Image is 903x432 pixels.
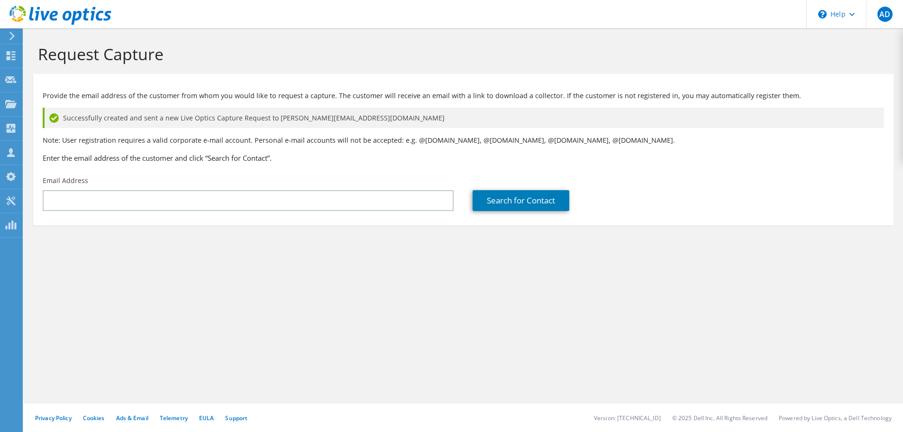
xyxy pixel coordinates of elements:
[116,414,148,422] a: Ads & Email
[199,414,214,422] a: EULA
[672,414,767,422] li: © 2025 Dell Inc. All Rights Reserved
[818,10,827,18] svg: \n
[43,135,884,146] p: Note: User registration requires a valid corporate e-mail account. Personal e-mail accounts will ...
[160,414,188,422] a: Telemetry
[877,7,893,22] span: AD
[35,414,72,422] a: Privacy Policy
[225,414,247,422] a: Support
[83,414,105,422] a: Cookies
[473,190,569,211] a: Search for Contact
[43,91,884,101] p: Provide the email address of the customer from whom you would like to request a capture. The cust...
[43,153,884,163] h3: Enter the email address of the customer and click “Search for Contact”.
[779,414,892,422] li: Powered by Live Optics, a Dell Technology
[43,176,88,185] label: Email Address
[63,113,445,123] span: Successfully created and sent a new Live Optics Capture Request to [PERSON_NAME][EMAIL_ADDRESS][D...
[38,44,884,64] h1: Request Capture
[594,414,661,422] li: Version: [TECHNICAL_ID]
